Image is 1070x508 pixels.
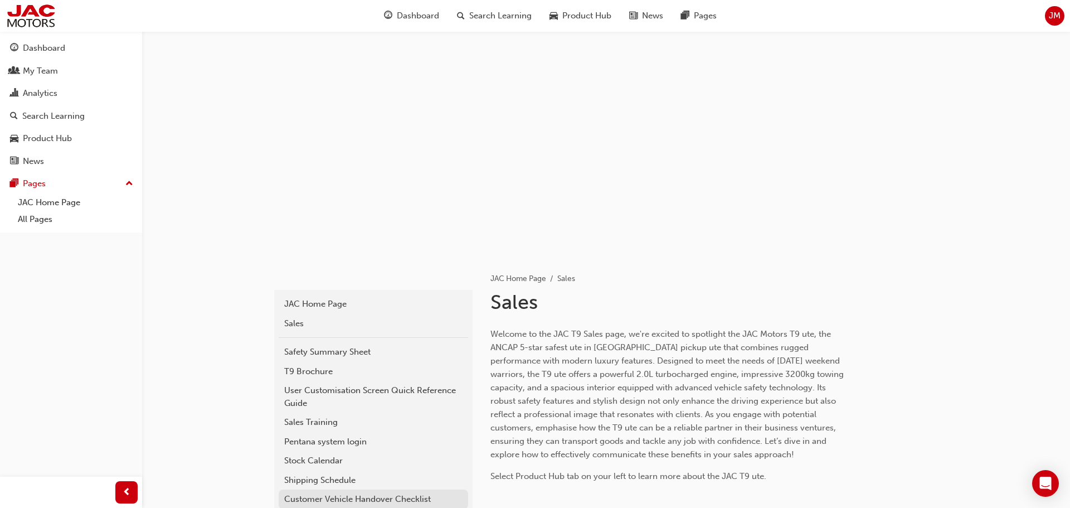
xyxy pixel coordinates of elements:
[22,110,85,123] div: Search Learning
[4,106,138,127] a: Search Learning
[284,384,463,409] div: User Customisation Screen Quick Reference Guide
[125,177,133,191] span: up-icon
[4,83,138,104] a: Analytics
[620,4,672,27] a: news-iconNews
[375,4,448,27] a: guage-iconDashboard
[457,9,465,23] span: search-icon
[4,128,138,149] a: Product Hub
[279,432,468,452] a: Pentana system login
[672,4,726,27] a: pages-iconPages
[490,471,766,481] span: Select Product Hub tab on your left to learn more about the JAC T9 ute.
[284,317,463,330] div: Sales
[4,173,138,194] button: Pages
[557,273,575,286] li: Sales
[384,9,392,23] span: guage-icon
[1045,6,1064,26] button: JM
[284,346,463,359] div: Safety Summary Sheet
[23,177,46,190] div: Pages
[10,134,18,144] span: car-icon
[1032,470,1059,497] div: Open Intercom Messenger
[279,413,468,432] a: Sales Training
[23,155,44,168] div: News
[284,474,463,487] div: Shipping Schedule
[279,314,468,333] a: Sales
[279,381,468,413] a: User Customisation Screen Quick Reference Guide
[284,298,463,311] div: JAC Home Page
[13,194,138,211] a: JAC Home Page
[4,61,138,81] a: My Team
[642,9,663,22] span: News
[284,365,463,378] div: T9 Brochure
[279,451,468,471] a: Stock Calendar
[23,132,72,145] div: Product Hub
[123,486,131,500] span: prev-icon
[10,112,18,122] span: search-icon
[541,4,620,27] a: car-iconProduct Hub
[284,493,463,506] div: Customer Vehicle Handover Checklist
[13,211,138,228] a: All Pages
[397,9,439,22] span: Dashboard
[448,4,541,27] a: search-iconSearch Learning
[6,3,56,28] img: jac-portal
[10,179,18,189] span: pages-icon
[279,294,468,314] a: JAC Home Page
[279,342,468,362] a: Safety Summary Sheet
[1049,9,1061,22] span: JM
[490,329,846,459] span: Welcome to the JAC T9 Sales page, we're excited to spotlight the JAC Motors T9 ute, the ANCAP 5-s...
[490,274,546,283] a: JAC Home Page
[284,416,463,429] div: Sales Training
[23,42,65,55] div: Dashboard
[469,9,532,22] span: Search Learning
[10,66,18,76] span: people-icon
[4,38,138,59] a: Dashboard
[10,43,18,54] span: guage-icon
[284,436,463,448] div: Pentana system login
[10,157,18,167] span: news-icon
[490,290,856,315] h1: Sales
[23,65,58,78] div: My Team
[10,89,18,99] span: chart-icon
[549,9,558,23] span: car-icon
[629,9,638,23] span: news-icon
[23,87,57,100] div: Analytics
[279,362,468,381] a: T9 Brochure
[279,471,468,490] a: Shipping Schedule
[4,151,138,172] a: News
[284,454,463,467] div: Stock Calendar
[4,36,138,173] button: DashboardMy TeamAnalyticsSearch LearningProduct HubNews
[562,9,611,22] span: Product Hub
[694,9,717,22] span: Pages
[681,9,689,23] span: pages-icon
